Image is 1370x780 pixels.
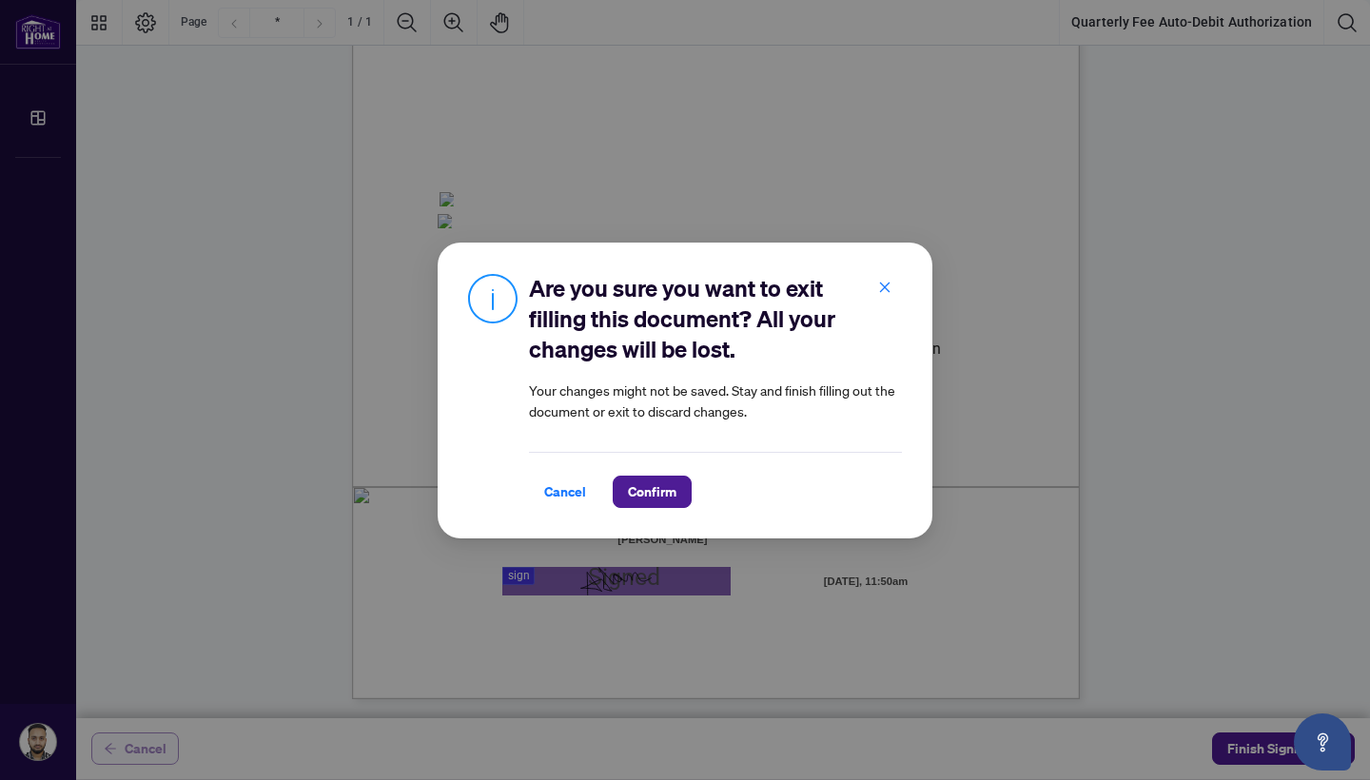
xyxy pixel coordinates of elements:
[628,477,676,507] span: Confirm
[529,476,601,508] button: Cancel
[613,476,692,508] button: Confirm
[1294,713,1351,770] button: Open asap
[878,280,891,293] span: close
[529,273,902,364] h2: Are you sure you want to exit filling this document? All your changes will be lost.
[468,273,518,323] img: Info Icon
[544,477,586,507] span: Cancel
[529,380,902,421] article: Your changes might not be saved. Stay and finish filling out the document or exit to discard chan...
